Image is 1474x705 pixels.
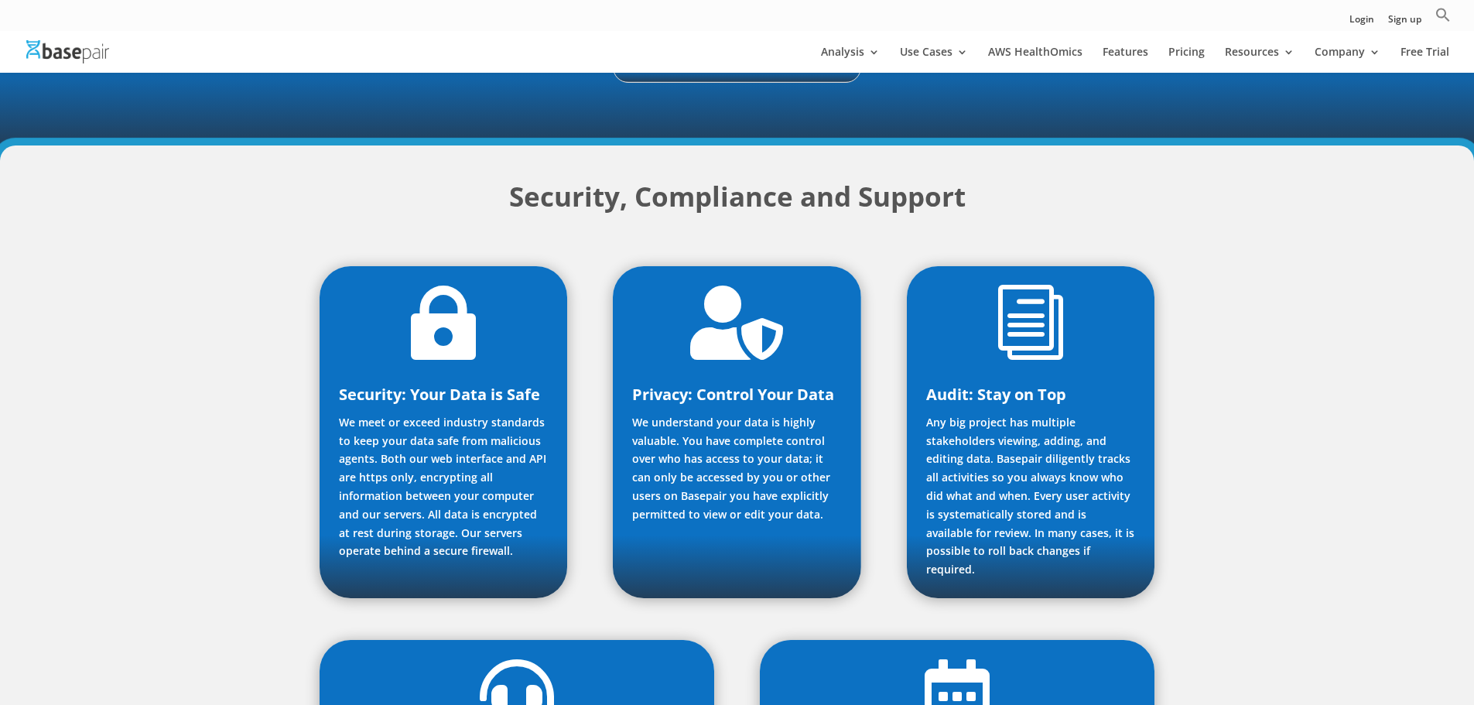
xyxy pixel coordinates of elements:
a: Search Icon Link [1435,7,1451,31]
a: Features [1103,46,1148,73]
a: Login [1349,15,1374,31]
span: Security: Your Data is Safe [339,384,540,405]
span: Privacy: Control Your Data [632,384,834,405]
a: AWS HealthOmics [988,46,1082,73]
img: Basepair [26,40,109,63]
a: Use Cases [900,46,968,73]
a: Sign up [1388,15,1421,31]
span:  [406,286,481,360]
a: Pricing [1168,46,1205,73]
p: We understand your data is highly valuable. You have complete control over who has access to your... [632,413,841,524]
a: Resources [1225,46,1294,73]
svg: Search [1435,7,1451,22]
p: Any big project has multiple stakeholders viewing, adding, and editing data. Basepair diligently ... [926,413,1135,579]
span:  [690,286,783,360]
a: Company [1315,46,1380,73]
span: i [993,286,1068,360]
p: We meet or exceed industry standards to keep your data safe from malicious agents. Both our web i... [339,413,548,560]
a: Analysis [821,46,880,73]
a: Free Trial [1400,46,1449,73]
span: Audit: Stay on Top [926,384,1066,405]
strong: Security, Compliance and Support [509,178,966,214]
